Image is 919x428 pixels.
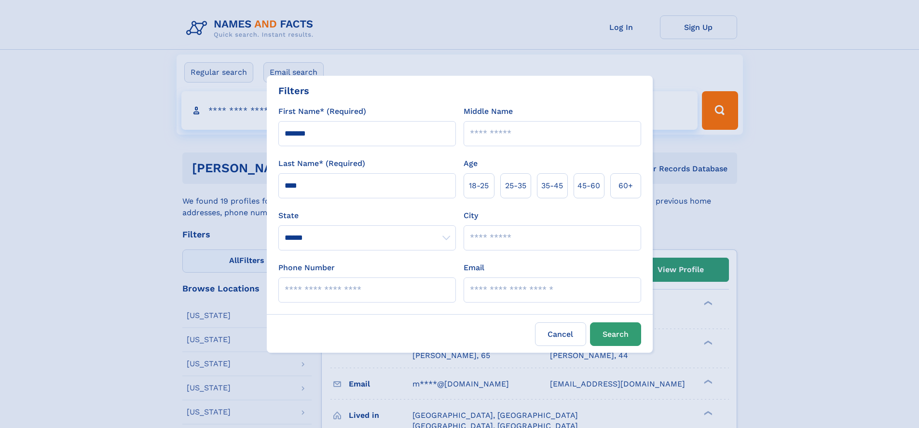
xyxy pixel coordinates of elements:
[278,262,335,274] label: Phone Number
[278,210,456,221] label: State
[577,180,600,192] span: 45‑60
[469,180,489,192] span: 18‑25
[535,322,586,346] label: Cancel
[278,106,366,117] label: First Name* (Required)
[541,180,563,192] span: 35‑45
[618,180,633,192] span: 60+
[590,322,641,346] button: Search
[464,106,513,117] label: Middle Name
[464,262,484,274] label: Email
[278,83,309,98] div: Filters
[278,158,365,169] label: Last Name* (Required)
[464,210,478,221] label: City
[464,158,478,169] label: Age
[505,180,526,192] span: 25‑35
